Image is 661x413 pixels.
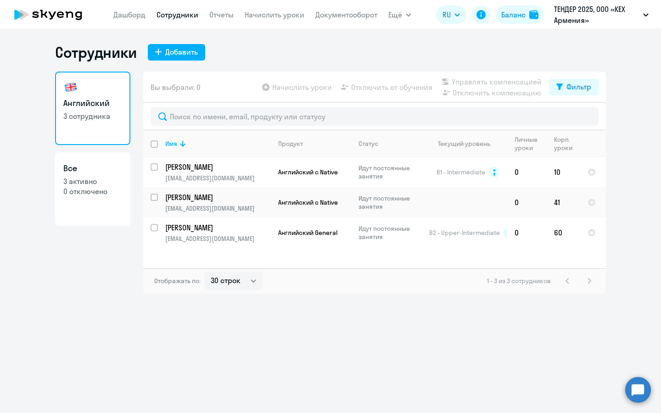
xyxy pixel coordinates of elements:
a: Английский3 сотрудника [55,72,130,145]
a: Отчеты [209,10,234,19]
p: [EMAIL_ADDRESS][DOMAIN_NAME] [165,204,270,212]
button: Добавить [148,44,205,61]
span: Ещё [388,9,402,20]
span: Английский General [278,229,337,237]
div: Корп. уроки [554,135,580,152]
button: RU [436,6,466,24]
a: Начислить уроки [245,10,304,19]
td: 10 [547,157,580,187]
span: Английский с Native [278,198,338,206]
input: Поиск по имени, email, продукту или статусу [151,107,599,126]
button: ТЕНДЕР 2025, ООО «КЕХ Армения» [549,4,653,26]
button: Балансbalance [496,6,544,24]
span: RU [443,9,451,20]
p: 3 сотрудника [63,111,122,121]
h3: Английский [63,97,122,109]
a: Документооборот [315,10,377,19]
div: Фильтр [566,81,591,92]
p: 3 активно [63,176,122,186]
div: Личные уроки [515,135,546,152]
td: 0 [507,157,547,187]
div: Добавить [165,46,198,57]
button: Ещё [388,6,411,24]
p: [EMAIL_ADDRESS][DOMAIN_NAME] [165,174,270,182]
div: Имя [165,140,177,148]
p: Идут постоянные занятия [359,164,421,180]
p: Идут постоянные занятия [359,194,421,211]
p: [PERSON_NAME] [165,162,269,172]
td: 0 [507,187,547,218]
p: [PERSON_NAME] [165,223,269,233]
span: Отображать по: [154,277,201,285]
span: Английский с Native [278,168,338,176]
div: Текущий уровень [438,140,490,148]
div: Продукт [278,140,351,148]
div: Личные уроки [515,135,540,152]
a: Все3 активно0 отключено [55,152,130,226]
td: 0 [507,218,547,248]
td: 60 [547,218,580,248]
p: ТЕНДЕР 2025, ООО «КЕХ Армения» [554,4,639,26]
a: [PERSON_NAME] [165,162,270,172]
p: [EMAIL_ADDRESS][DOMAIN_NAME] [165,234,270,243]
a: Дашборд [113,10,146,19]
td: 41 [547,187,580,218]
h3: Все [63,162,122,174]
div: Продукт [278,140,303,148]
a: [PERSON_NAME] [165,192,270,202]
span: Вы выбрали: 0 [151,82,201,93]
div: Текущий уровень [429,140,507,148]
a: Сотрудники [157,10,198,19]
p: Идут постоянные занятия [359,224,421,241]
p: [PERSON_NAME] [165,192,269,202]
div: Корп. уроки [554,135,574,152]
div: Баланс [501,9,526,20]
a: [PERSON_NAME] [165,223,270,233]
div: Статус [359,140,421,148]
p: 0 отключено [63,186,122,196]
div: Имя [165,140,270,148]
span: 1 - 3 из 3 сотрудников [487,277,551,285]
span: B2 - Upper-Intermediate [429,229,500,237]
img: balance [529,10,538,19]
div: Статус [359,140,378,148]
button: Фильтр [549,79,599,95]
img: english [63,80,78,95]
span: B1 - Intermediate [437,168,485,176]
h1: Сотрудники [55,43,137,61]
